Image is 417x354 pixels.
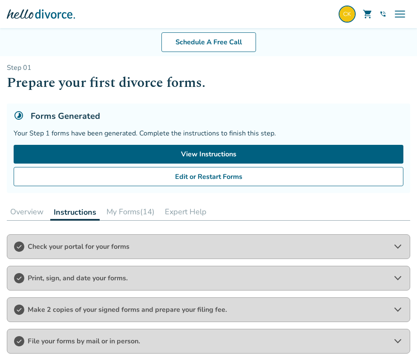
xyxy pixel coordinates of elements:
span: Print, sign, and date your forms. [28,273,389,283]
span: shopping_cart [362,9,373,19]
a: Schedule A Free Call [161,32,256,52]
button: Expert Help [161,203,210,220]
button: Edit or Restart Forms [14,167,403,187]
button: Overview [7,203,47,220]
div: Your Step 1 forms have been generated. Complete the instructions to finish this step. [14,129,403,138]
button: Instructions [50,203,100,221]
span: menu [393,7,407,21]
img: charles.kesslering@gmail.com [339,6,356,23]
h1: Prepare your first divorce forms. [7,72,410,93]
span: Check your portal for your forms [28,242,389,251]
span: File your forms by mail or in person. [28,337,389,346]
a: View Instructions [14,145,403,164]
iframe: Chat Widget [374,313,417,354]
p: Step 0 1 [7,63,410,72]
h5: Forms Generated [31,110,100,122]
button: My Forms(14) [103,203,158,220]
a: phone_in_talk [380,11,386,17]
span: Make 2 copies of your signed forms and prepare your filing fee. [28,305,389,314]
